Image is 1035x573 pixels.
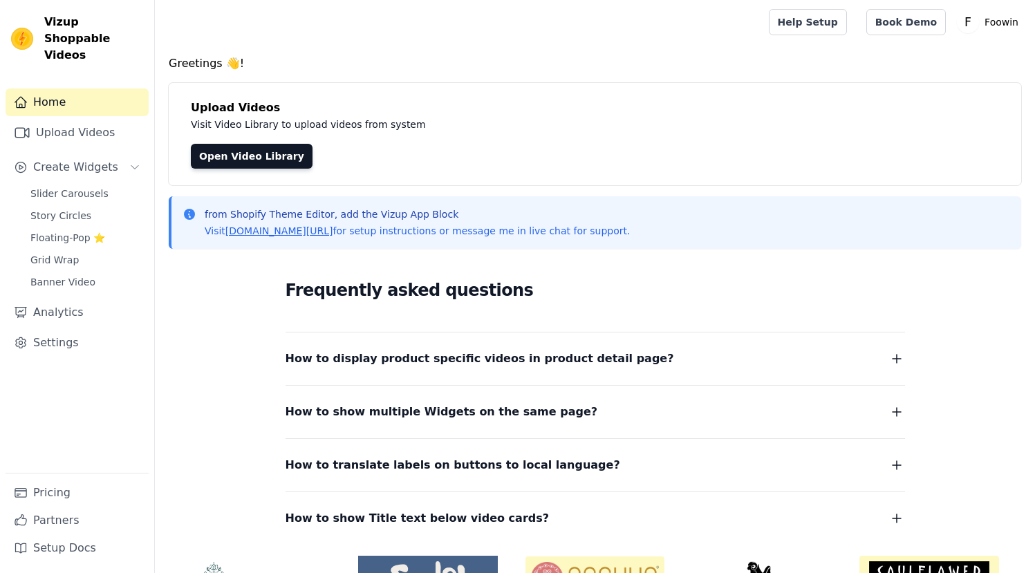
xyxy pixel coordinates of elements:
[22,250,149,270] a: Grid Wrap
[169,55,1021,72] h4: Greetings 👋!
[30,187,109,200] span: Slider Carousels
[225,225,333,236] a: [DOMAIN_NAME][URL]
[30,231,105,245] span: Floating-Pop ⭐
[286,509,905,528] button: How to show Title text below video cards?
[30,209,91,223] span: Story Circles
[191,116,810,133] p: Visit Video Library to upload videos from system
[6,329,149,357] a: Settings
[6,119,149,147] a: Upload Videos
[964,15,971,29] text: F
[22,184,149,203] a: Slider Carousels
[286,402,598,422] span: How to show multiple Widgets on the same page?
[191,100,999,116] h4: Upload Videos
[6,88,149,116] a: Home
[22,228,149,247] a: Floating-Pop ⭐
[33,159,118,176] span: Create Widgets
[205,224,630,238] p: Visit for setup instructions or message me in live chat for support.
[286,276,905,304] h2: Frequently asked questions
[286,509,550,528] span: How to show Title text below video cards?
[286,402,905,422] button: How to show multiple Widgets on the same page?
[286,455,905,475] button: How to translate labels on buttons to local language?
[22,272,149,292] a: Banner Video
[286,349,905,368] button: How to display product specific videos in product detail page?
[6,534,149,562] a: Setup Docs
[44,14,143,64] span: Vizup Shoppable Videos
[6,299,149,326] a: Analytics
[957,10,1024,35] button: F Foowin
[30,253,79,267] span: Grid Wrap
[6,479,149,507] a: Pricing
[769,9,847,35] a: Help Setup
[30,275,95,289] span: Banner Video
[22,206,149,225] a: Story Circles
[11,28,33,50] img: Vizup
[979,10,1024,35] p: Foowin
[286,349,674,368] span: How to display product specific videos in product detail page?
[866,9,946,35] a: Book Demo
[205,207,630,221] p: from Shopify Theme Editor, add the Vizup App Block
[6,507,149,534] a: Partners
[191,144,313,169] a: Open Video Library
[286,455,620,475] span: How to translate labels on buttons to local language?
[6,153,149,181] button: Create Widgets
